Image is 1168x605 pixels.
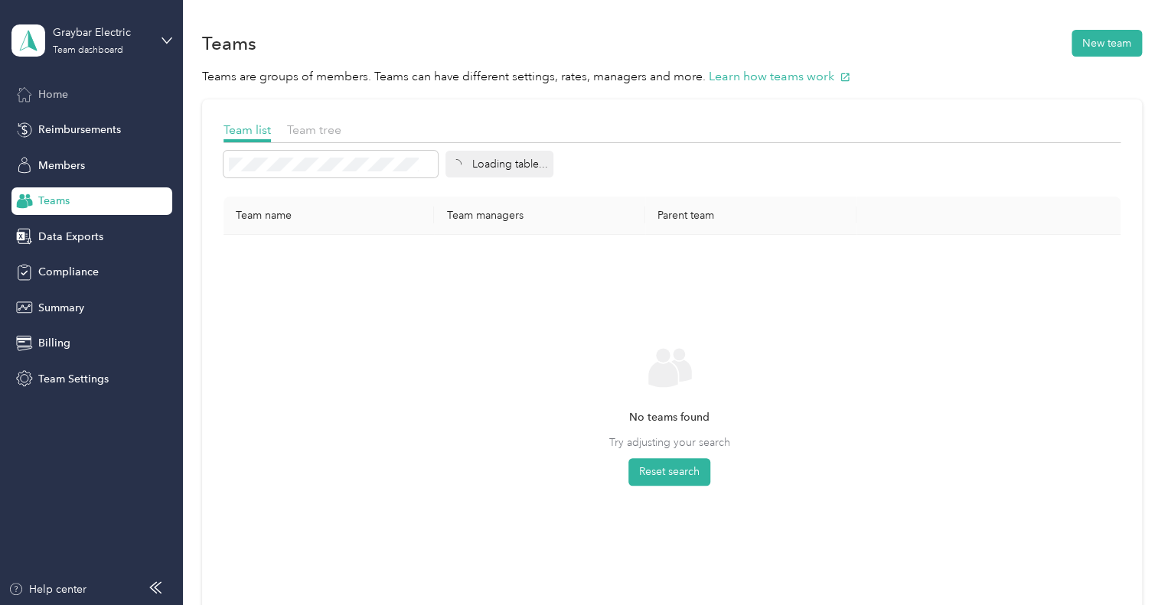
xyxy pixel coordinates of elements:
span: Compliance [38,264,99,280]
th: Parent team [645,197,856,235]
th: Team managers [434,197,645,235]
span: Reimbursements [38,122,121,138]
div: Graybar Electric [53,24,148,41]
button: Reset search [628,458,710,486]
span: Home [38,86,68,102]
span: No teams found [629,409,710,426]
span: Team tree [287,122,341,137]
th: Team name [223,197,435,235]
button: New team [1072,30,1142,57]
iframe: Everlance-gr Chat Button Frame [1082,519,1168,605]
span: Summary [38,300,84,316]
span: Try adjusting your search [609,434,730,450]
span: Billing [38,335,70,351]
span: Team Settings [38,371,109,387]
h1: Teams [202,35,256,51]
div: Loading table... [445,151,553,177]
p: Teams are groups of members. Teams can have different settings, rates, managers and more. [202,67,1142,86]
div: Team dashboard [53,46,123,55]
button: Help center [8,581,86,597]
span: Members [38,158,85,174]
span: Data Exports [38,229,103,245]
span: Team list [223,122,271,137]
span: Teams [38,193,70,209]
button: Learn how teams work [709,67,850,86]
